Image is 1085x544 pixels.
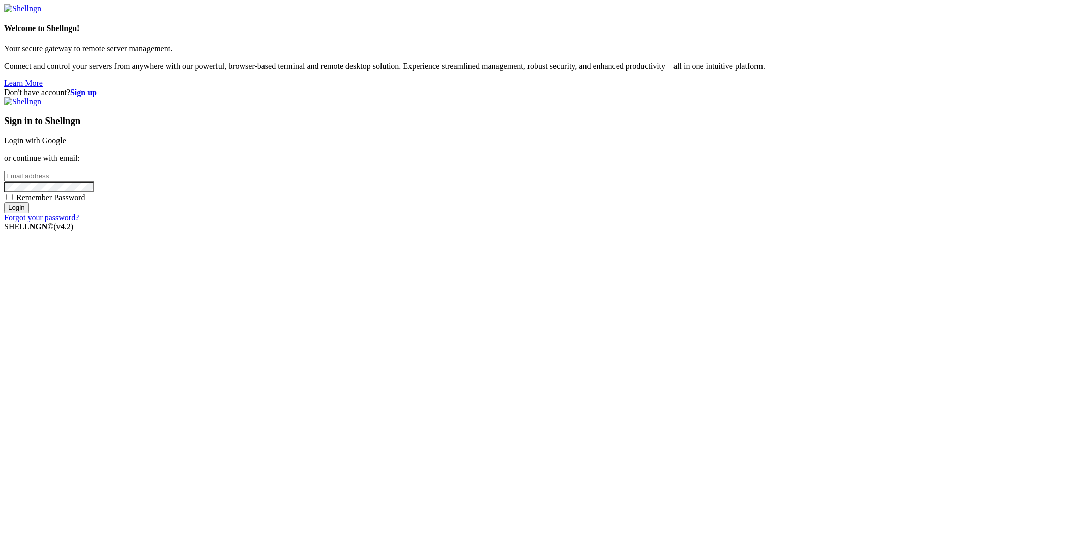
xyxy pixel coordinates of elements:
p: Your secure gateway to remote server management. [4,44,1081,53]
p: Connect and control your servers from anywhere with our powerful, browser-based terminal and remo... [4,62,1081,71]
p: or continue with email: [4,154,1081,163]
img: Shellngn [4,97,41,106]
h4: Welcome to Shellngn! [4,24,1081,33]
a: Forgot your password? [4,213,79,222]
a: Login with Google [4,136,66,145]
input: Email address [4,171,94,182]
h3: Sign in to Shellngn [4,115,1081,127]
b: NGN [30,222,48,231]
div: Don't have account? [4,88,1081,97]
a: Sign up [70,88,97,97]
img: Shellngn [4,4,41,13]
input: Login [4,202,29,213]
span: 4.2.0 [54,222,74,231]
span: Remember Password [16,193,85,202]
span: SHELL © [4,222,73,231]
input: Remember Password [6,194,13,200]
a: Learn More [4,79,43,87]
